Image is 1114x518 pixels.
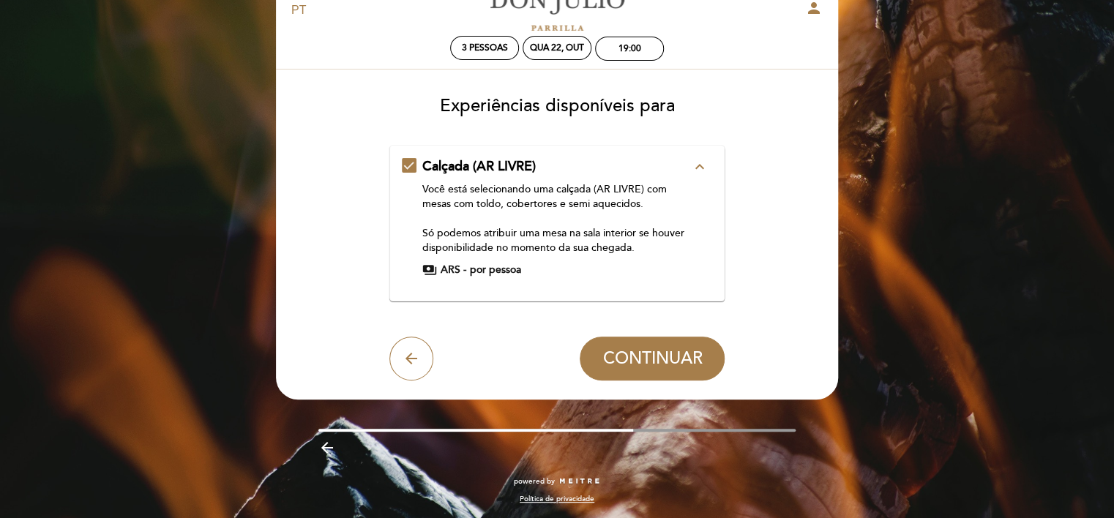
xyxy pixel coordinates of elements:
[514,476,555,487] span: powered by
[580,337,725,380] button: CONTINUAR
[402,157,713,277] md-checkbox: Calçada (AR LIVRE) expand_less Você está selecionando uma calçada (AR LIVRE) com mesas com toldo,...
[690,158,708,176] i: expand_less
[520,494,594,504] a: Política de privacidade
[558,478,600,485] img: MEITRE
[530,42,584,53] div: Qua 22, out
[422,182,691,255] div: Você está selecionando uma calçada (AR LIVRE) com mesas com toldo, cobertores e semi aquecidos. S...
[602,348,702,369] span: CONTINUAR
[440,95,675,116] span: Experiências disponíveis para
[470,263,521,277] span: por pessoa
[318,439,336,457] i: arrow_backward
[422,158,536,174] span: Calçada (AR LIVRE)
[618,43,641,54] div: 19:00
[403,350,420,367] i: arrow_back
[389,337,433,380] button: arrow_back
[514,476,600,487] a: powered by
[422,263,437,277] span: payments
[462,42,508,53] span: 3 pessoas
[686,157,712,176] button: expand_less
[441,263,466,277] span: ARS -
